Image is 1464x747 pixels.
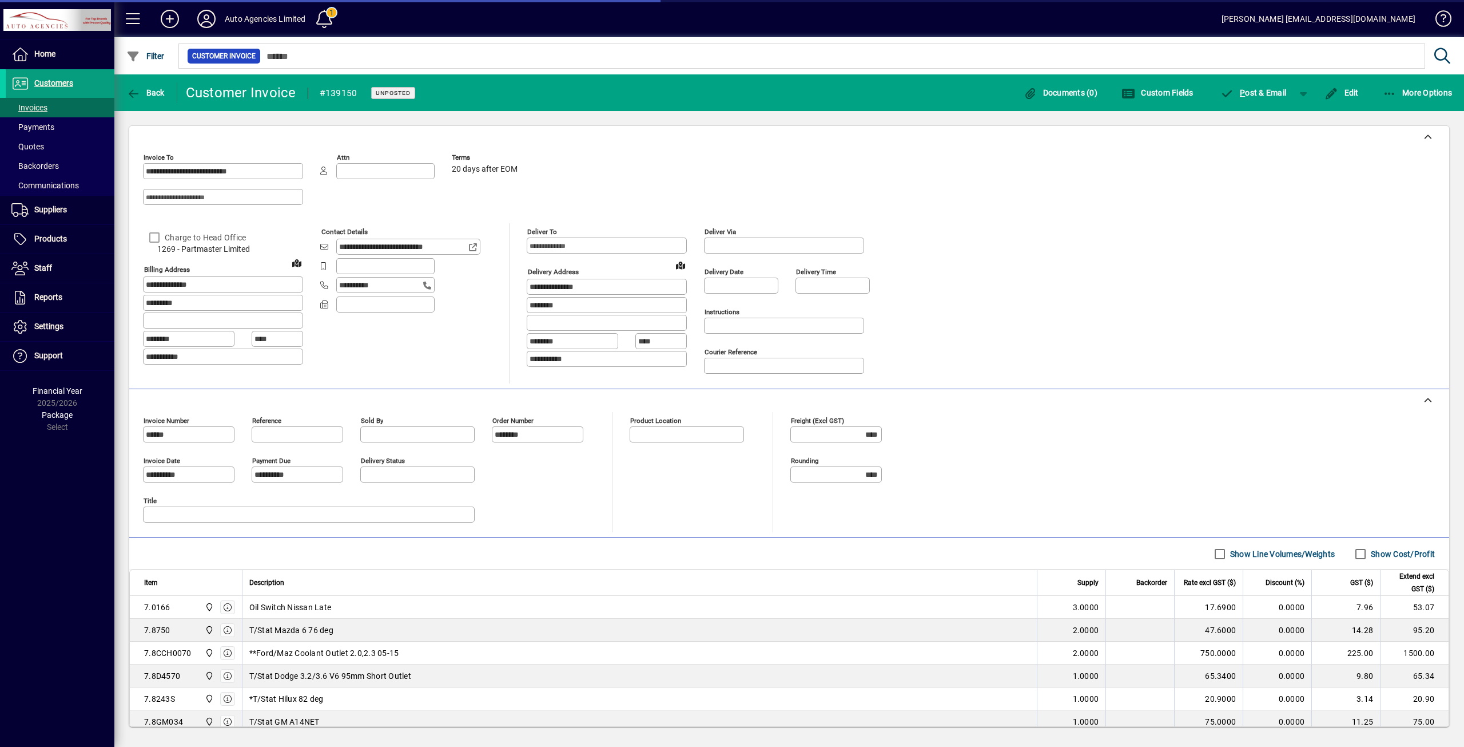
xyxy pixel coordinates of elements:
[202,647,215,659] span: Rangiora
[144,693,175,705] div: 7.8243S
[34,322,63,331] span: Settings
[126,52,165,61] span: Filter
[1387,570,1434,595] span: Extend excl GST ($)
[6,283,114,312] a: Reports
[1311,642,1380,665] td: 225.00
[1243,596,1311,619] td: 0.0000
[1380,710,1449,733] td: 75.00
[1181,647,1236,659] div: 750.0000
[11,181,79,190] span: Communications
[11,142,44,151] span: Quotes
[1215,82,1292,103] button: Post & Email
[1380,82,1455,103] button: More Options
[202,693,215,705] span: Rangiora
[1181,716,1236,728] div: 75.0000
[1322,82,1362,103] button: Edit
[144,602,170,613] div: 7.0166
[6,98,114,117] a: Invoices
[202,670,215,682] span: Rangiora
[252,457,291,465] mat-label: Payment due
[144,417,189,425] mat-label: Invoice number
[791,417,844,425] mat-label: Freight (excl GST)
[6,225,114,254] a: Products
[361,417,383,425] mat-label: Sold by
[42,410,73,420] span: Package
[1184,576,1236,589] span: Rate excl GST ($)
[126,88,165,97] span: Back
[144,457,180,465] mat-label: Invoice date
[34,263,52,272] span: Staff
[11,122,54,132] span: Payments
[114,82,177,103] app-page-header-button: Back
[671,256,690,274] a: View on map
[11,103,47,112] span: Invoices
[1380,642,1449,665] td: 1500.00
[144,576,158,589] span: Item
[796,268,836,276] mat-label: Delivery time
[791,457,818,465] mat-label: Rounding
[1427,2,1450,39] a: Knowledge Base
[376,89,411,97] span: Unposted
[6,196,114,224] a: Suppliers
[1073,647,1099,659] span: 2.0000
[143,243,303,255] span: 1269 - Partmaster Limited
[144,497,157,505] mat-label: Title
[202,716,215,728] span: Rangiora
[6,342,114,370] a: Support
[1073,716,1099,728] span: 1.0000
[1020,82,1100,103] button: Documents (0)
[34,293,62,302] span: Reports
[1380,619,1449,642] td: 95.20
[288,254,306,272] a: View on map
[34,351,63,360] span: Support
[124,82,168,103] button: Back
[1181,625,1236,636] div: 47.6000
[6,40,114,69] a: Home
[1073,625,1099,636] span: 2.0000
[1368,548,1435,560] label: Show Cost/Profit
[492,417,534,425] mat-label: Order number
[1240,88,1245,97] span: P
[1243,710,1311,733] td: 0.0000
[186,84,296,102] div: Customer Invoice
[337,153,349,161] mat-label: Attn
[249,647,399,659] span: **Ford/Maz Coolant Outlet 2.0,2.3 05-15
[1181,670,1236,682] div: 65.3400
[6,254,114,283] a: Staff
[11,161,59,171] span: Backorders
[144,716,183,728] div: 7.8GM034
[144,647,192,659] div: 7.8CCH0070
[33,386,82,396] span: Financial Year
[1073,602,1099,613] span: 3.0000
[1324,88,1359,97] span: Edit
[144,625,170,636] div: 7.8750
[202,601,215,614] span: Rangiora
[1243,687,1311,710] td: 0.0000
[6,313,114,341] a: Settings
[1181,693,1236,705] div: 20.9000
[1181,602,1236,613] div: 17.6900
[1311,710,1380,733] td: 11.25
[320,84,357,102] div: #139150
[1077,576,1099,589] span: Supply
[705,348,757,356] mat-label: Courier Reference
[34,234,67,243] span: Products
[705,308,739,316] mat-label: Instructions
[188,9,225,29] button: Profile
[361,457,405,465] mat-label: Delivery status
[1350,576,1373,589] span: GST ($)
[225,10,306,28] div: Auto Agencies Limited
[705,268,743,276] mat-label: Delivery date
[452,165,518,174] span: 20 days after EOM
[527,228,557,236] mat-label: Deliver To
[1243,642,1311,665] td: 0.0000
[1222,10,1415,28] div: [PERSON_NAME] [EMAIL_ADDRESS][DOMAIN_NAME]
[1266,576,1304,589] span: Discount (%)
[705,228,736,236] mat-label: Deliver via
[152,9,188,29] button: Add
[6,137,114,156] a: Quotes
[252,417,281,425] mat-label: Reference
[1383,88,1453,97] span: More Options
[1380,665,1449,687] td: 65.34
[6,176,114,195] a: Communications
